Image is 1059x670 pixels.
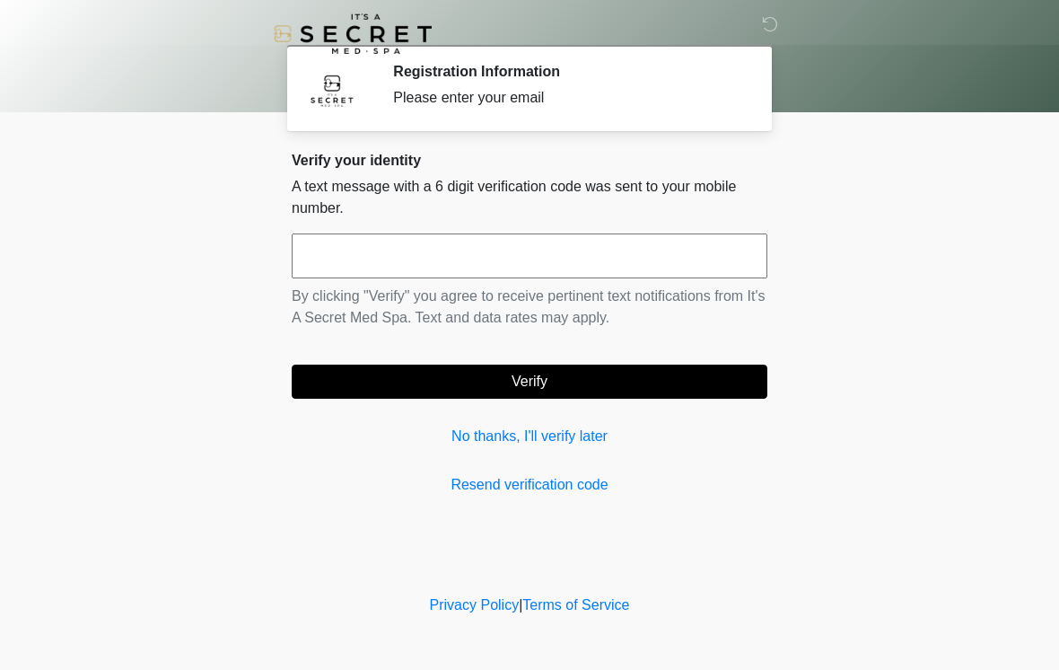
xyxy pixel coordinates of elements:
a: Privacy Policy [430,597,520,613]
p: A text message with a 6 digit verification code was sent to your mobile number. [292,176,767,219]
h2: Verify your identity [292,152,767,169]
h2: Registration Information [393,63,740,80]
a: Terms of Service [522,597,629,613]
div: Please enter your email [393,87,740,109]
button: Verify [292,365,767,399]
img: Agent Avatar [305,63,359,117]
a: Resend verification code [292,474,767,496]
a: | [519,597,522,613]
a: No thanks, I'll verify later [292,426,767,447]
p: By clicking "Verify" you agree to receive pertinent text notifications from It's A Secret Med Spa... [292,286,767,329]
img: It's A Secret Med Spa Logo [274,13,432,54]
